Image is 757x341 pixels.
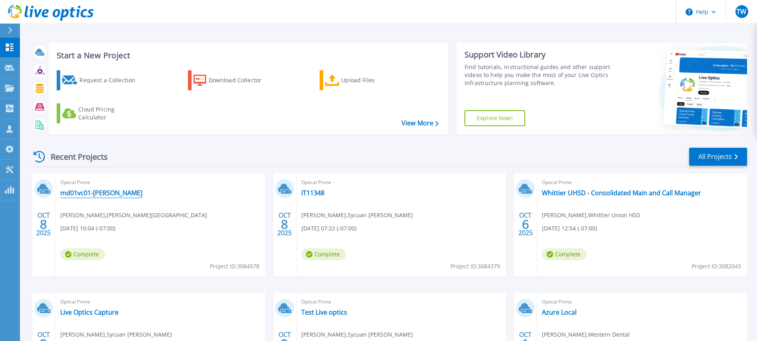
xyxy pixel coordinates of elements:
span: [DATE] 07:22 (-07:00) [301,224,356,233]
span: [DATE] 10:04 (-07:00) [60,224,115,233]
span: Project ID: 3084379 [451,262,500,271]
span: Optical Prime [542,297,742,306]
span: [PERSON_NAME] , Sycuan [PERSON_NAME] [301,330,413,339]
a: Cloud Pricing Calculator [57,103,146,123]
span: Optical Prime [60,178,261,187]
span: Project ID: 3084578 [210,262,259,271]
span: 8 [40,221,47,228]
a: Whittier UHSD - Consolidated Main and Call Manager [542,189,701,197]
a: Live Optics Capture [60,308,119,316]
span: Project ID: 3082043 [692,262,741,271]
div: Download Collector [209,72,273,88]
a: md01vc01-[PERSON_NAME] [60,189,142,197]
span: [PERSON_NAME] , Sycuan [PERSON_NAME] [301,211,413,220]
div: Support Video Library [464,50,613,60]
a: IT11348 [301,189,324,197]
div: Upload Files [341,72,405,88]
div: OCT 2025 [518,210,533,239]
span: TW [737,8,746,15]
div: OCT 2025 [36,210,51,239]
span: Complete [60,248,105,260]
a: View More [401,119,439,127]
span: [DATE] 12:54 (-07:00) [542,224,597,233]
span: 6 [522,221,529,228]
span: [PERSON_NAME] , Whittier Union HSD [542,211,640,220]
a: Azure Local [542,308,577,316]
h3: Start a New Project [57,51,438,60]
a: All Projects [689,148,747,166]
a: Upload Files [320,70,409,90]
span: [PERSON_NAME] , Sycuan [PERSON_NAME] [60,330,172,339]
div: Find tutorials, instructional guides and other support videos to help you make the most of your L... [464,63,613,87]
div: Request a Collection [79,72,143,88]
div: Recent Projects [31,147,119,167]
span: Complete [301,248,346,260]
span: Optical Prime [301,178,502,187]
span: Complete [542,248,587,260]
a: Request a Collection [57,70,146,90]
span: [PERSON_NAME] , Western Dental [542,330,630,339]
a: Test Live optics [301,308,347,316]
span: Optical Prime [60,297,261,306]
div: OCT 2025 [277,210,292,239]
a: Download Collector [188,70,277,90]
div: Cloud Pricing Calculator [78,105,142,121]
span: Optical Prime [301,297,502,306]
span: [PERSON_NAME] , [PERSON_NAME][GEOGRAPHIC_DATA] [60,211,207,220]
span: Optical Prime [542,178,742,187]
span: 8 [281,221,288,228]
a: Explore Now! [464,110,525,126]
